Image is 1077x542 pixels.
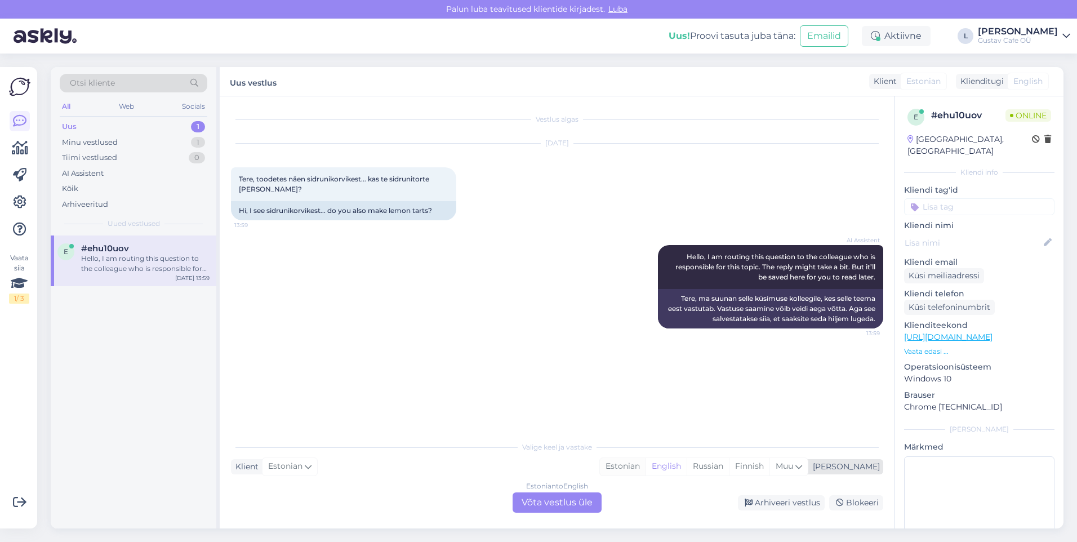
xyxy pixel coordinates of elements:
[738,495,825,510] div: Arhiveeri vestlus
[904,288,1054,300] p: Kliendi telefon
[9,76,30,97] img: Askly Logo
[230,74,277,89] label: Uus vestlus
[904,300,995,315] div: Küsi telefoninumbrit
[862,26,931,46] div: Aktiivne
[231,442,883,452] div: Valige keel ja vastake
[669,30,690,41] b: Uus!
[1013,75,1043,87] span: English
[904,256,1054,268] p: Kliendi email
[108,219,160,229] span: Uued vestlused
[64,247,68,256] span: e
[62,137,118,148] div: Minu vestlused
[905,237,1042,249] input: Lisa nimi
[646,458,687,475] div: English
[869,75,897,87] div: Klient
[904,373,1054,385] p: Windows 10
[180,99,207,114] div: Socials
[231,114,883,125] div: Vestlus algas
[62,183,78,194] div: Kõik
[60,99,73,114] div: All
[931,109,1005,122] div: # ehu10uov
[175,274,210,282] div: [DATE] 13:59
[838,236,880,245] span: AI Assistent
[9,294,29,304] div: 1 / 3
[978,27,1058,36] div: [PERSON_NAME]
[62,152,117,163] div: Tiimi vestlused
[1005,109,1051,122] span: Online
[62,199,108,210] div: Arhiveeritud
[687,458,729,475] div: Russian
[904,332,993,342] a: [URL][DOMAIN_NAME]
[81,243,129,254] span: #ehu10uov
[904,319,1054,331] p: Klienditeekond
[62,121,77,132] div: Uus
[914,113,918,121] span: e
[600,458,646,475] div: Estonian
[904,184,1054,196] p: Kliendi tag'id
[829,495,883,510] div: Blokeeri
[904,268,984,283] div: Küsi meiliaadressi
[904,441,1054,453] p: Märkmed
[904,361,1054,373] p: Operatsioonisüsteem
[526,481,588,491] div: Estonian to English
[658,289,883,328] div: Tere, ma suunan selle küsimuse kolleegile, kes selle teema eest vastutab. Vastuse saamine võib ve...
[907,134,1032,157] div: [GEOGRAPHIC_DATA], [GEOGRAPHIC_DATA]
[904,220,1054,232] p: Kliendi nimi
[808,461,880,473] div: [PERSON_NAME]
[81,254,210,274] div: Hello, I am routing this question to the colleague who is responsible for this topic. The reply m...
[605,4,631,14] span: Luba
[978,36,1058,45] div: Gustav Cafe OÜ
[958,28,973,44] div: L
[70,77,115,89] span: Otsi kliente
[513,492,602,513] div: Võta vestlus üle
[268,460,302,473] span: Estonian
[231,201,456,220] div: Hi, I see sidrunikorvikest... do you also make lemon tarts?
[231,461,259,473] div: Klient
[234,221,277,229] span: 13:59
[189,152,205,163] div: 0
[904,167,1054,177] div: Kliendi info
[231,138,883,148] div: [DATE]
[906,75,941,87] span: Estonian
[675,252,877,281] span: Hello, I am routing this question to the colleague who is responsible for this topic. The reply m...
[904,346,1054,357] p: Vaata edasi ...
[776,461,793,471] span: Muu
[904,389,1054,401] p: Brauser
[956,75,1004,87] div: Klienditugi
[191,121,205,132] div: 1
[978,27,1070,45] a: [PERSON_NAME]Gustav Cafe OÜ
[904,198,1054,215] input: Lisa tag
[729,458,769,475] div: Finnish
[62,168,104,179] div: AI Assistent
[800,25,848,47] button: Emailid
[669,29,795,43] div: Proovi tasuta juba täna:
[239,175,431,193] span: Tere, toodetes näen sidrunikorvikest... kas te sidrunitorte [PERSON_NAME]?
[117,99,136,114] div: Web
[904,424,1054,434] div: [PERSON_NAME]
[191,137,205,148] div: 1
[838,329,880,337] span: 13:59
[904,401,1054,413] p: Chrome [TECHNICAL_ID]
[9,253,29,304] div: Vaata siia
